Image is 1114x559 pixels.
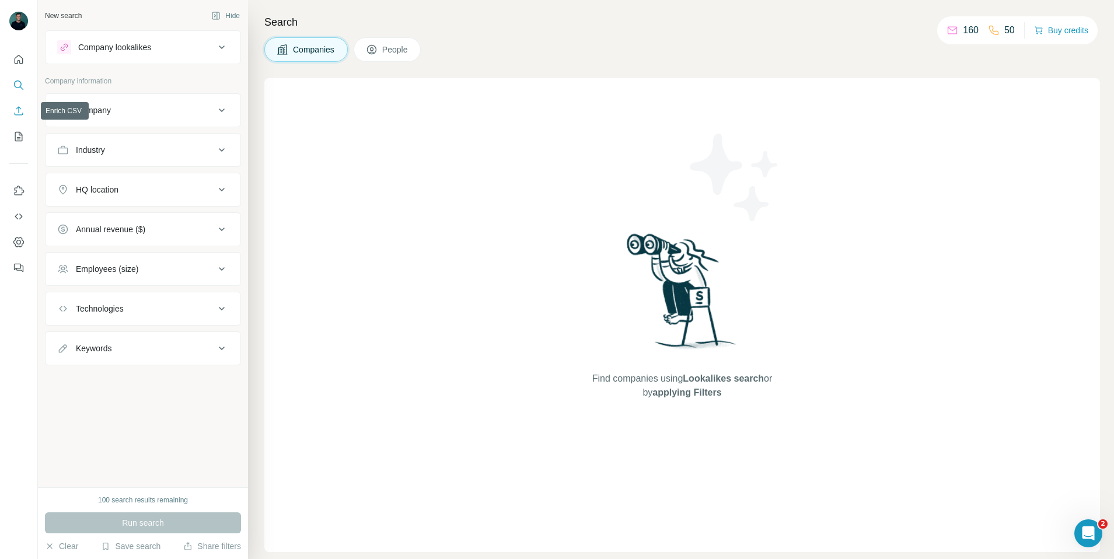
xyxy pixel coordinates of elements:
[1034,22,1088,39] button: Buy credits
[683,373,764,383] span: Lookalikes search
[293,44,336,55] span: Companies
[382,44,409,55] span: People
[45,540,78,552] button: Clear
[9,100,28,121] button: Enrich CSV
[183,540,241,552] button: Share filters
[46,176,240,204] button: HQ location
[76,104,111,116] div: Company
[76,184,118,195] div: HQ location
[76,223,145,235] div: Annual revenue ($)
[78,41,151,53] div: Company lookalikes
[589,372,776,400] span: Find companies using or by
[9,180,28,201] button: Use Surfe on LinkedIn
[963,23,979,37] p: 160
[264,14,1100,30] h4: Search
[9,49,28,70] button: Quick start
[1004,23,1015,37] p: 50
[76,343,111,354] div: Keywords
[76,144,105,156] div: Industry
[46,334,240,362] button: Keywords
[76,263,138,275] div: Employees (size)
[621,230,743,361] img: Surfe Illustration - Woman searching with binoculars
[652,387,721,397] span: applying Filters
[9,257,28,278] button: Feedback
[46,136,240,164] button: Industry
[45,76,241,86] p: Company information
[1098,519,1108,529] span: 2
[46,33,240,61] button: Company lookalikes
[46,255,240,283] button: Employees (size)
[45,11,82,21] div: New search
[9,12,28,30] img: Avatar
[98,495,188,505] div: 100 search results remaining
[46,295,240,323] button: Technologies
[9,232,28,253] button: Dashboard
[203,7,248,25] button: Hide
[46,215,240,243] button: Annual revenue ($)
[9,206,28,227] button: Use Surfe API
[9,126,28,147] button: My lists
[1074,519,1102,547] iframe: Intercom live chat
[46,96,240,124] button: Company
[76,303,124,315] div: Technologies
[9,75,28,96] button: Search
[101,540,160,552] button: Save search
[682,125,787,230] img: Surfe Illustration - Stars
